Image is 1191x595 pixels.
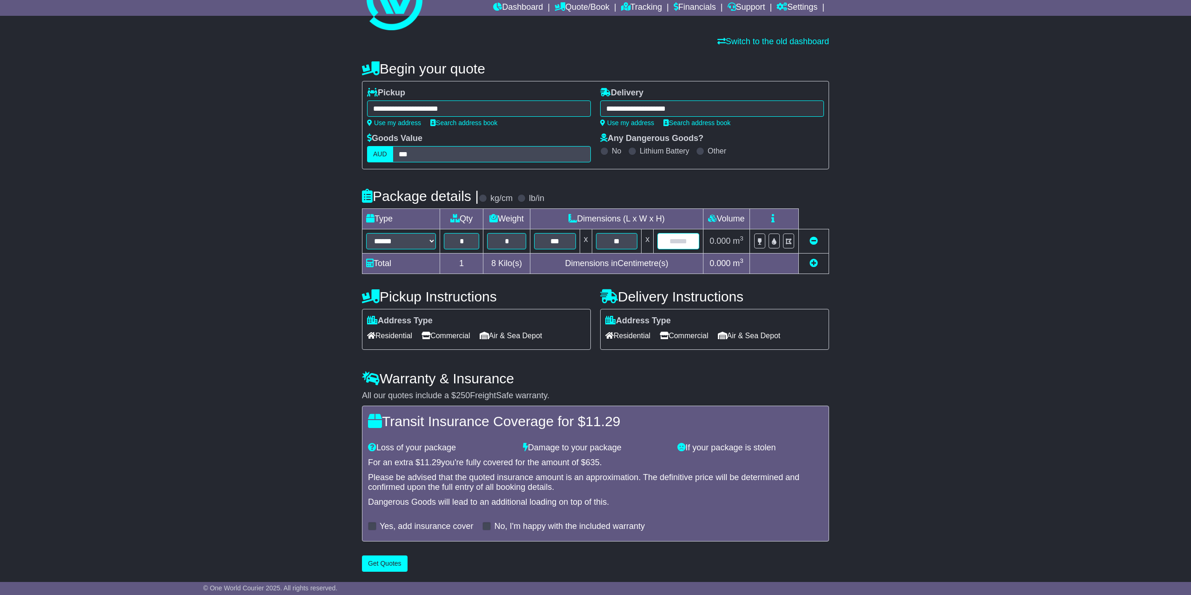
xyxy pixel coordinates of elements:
[600,88,643,98] label: Delivery
[673,443,828,453] div: If your package is stolen
[367,88,405,98] label: Pickup
[612,147,621,155] label: No
[810,236,818,246] a: Remove this item
[600,134,703,144] label: Any Dangerous Goods?
[703,209,749,229] td: Volume
[740,235,743,242] sup: 3
[456,391,470,400] span: 250
[362,254,440,274] td: Total
[367,134,422,144] label: Goods Value
[586,458,600,467] span: 635
[717,37,829,46] a: Switch to the old dashboard
[663,119,730,127] a: Search address book
[362,61,829,76] h4: Begin your quote
[605,328,650,343] span: Residential
[480,328,542,343] span: Air & Sea Depot
[605,316,671,326] label: Address Type
[740,257,743,264] sup: 3
[490,194,513,204] label: kg/cm
[440,209,483,229] td: Qty
[430,119,497,127] a: Search address book
[368,497,823,508] div: Dangerous Goods will lead to an additional loading on top of this.
[362,555,408,572] button: Get Quotes
[600,119,654,127] a: Use my address
[367,119,421,127] a: Use my address
[642,229,654,254] td: x
[640,147,689,155] label: Lithium Battery
[600,289,829,304] h4: Delivery Instructions
[518,443,673,453] div: Damage to your package
[733,236,743,246] span: m
[368,458,823,468] div: For an extra $ you're fully covered for the amount of $ .
[367,316,433,326] label: Address Type
[368,473,823,493] div: Please be advised that the quoted insurance amount is an approximation. The definitive price will...
[367,146,393,162] label: AUD
[709,236,730,246] span: 0.000
[422,328,470,343] span: Commercial
[203,584,338,592] span: © One World Courier 2025. All rights reserved.
[363,443,518,453] div: Loss of your package
[362,371,829,386] h4: Warranty & Insurance
[368,414,823,429] h4: Transit Insurance Coverage for $
[529,194,544,204] label: lb/in
[367,328,412,343] span: Residential
[362,209,440,229] td: Type
[494,521,645,532] label: No, I'm happy with the included warranty
[530,254,703,274] td: Dimensions in Centimetre(s)
[585,414,620,429] span: 11.29
[709,259,730,268] span: 0.000
[530,209,703,229] td: Dimensions (L x W x H)
[420,458,441,467] span: 11.29
[483,254,530,274] td: Kilo(s)
[733,259,743,268] span: m
[580,229,592,254] td: x
[362,289,591,304] h4: Pickup Instructions
[380,521,473,532] label: Yes, add insurance cover
[708,147,726,155] label: Other
[491,259,496,268] span: 8
[660,328,708,343] span: Commercial
[718,328,781,343] span: Air & Sea Depot
[362,391,829,401] div: All our quotes include a $ FreightSafe warranty.
[440,254,483,274] td: 1
[362,188,479,204] h4: Package details |
[810,259,818,268] a: Add new item
[483,209,530,229] td: Weight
